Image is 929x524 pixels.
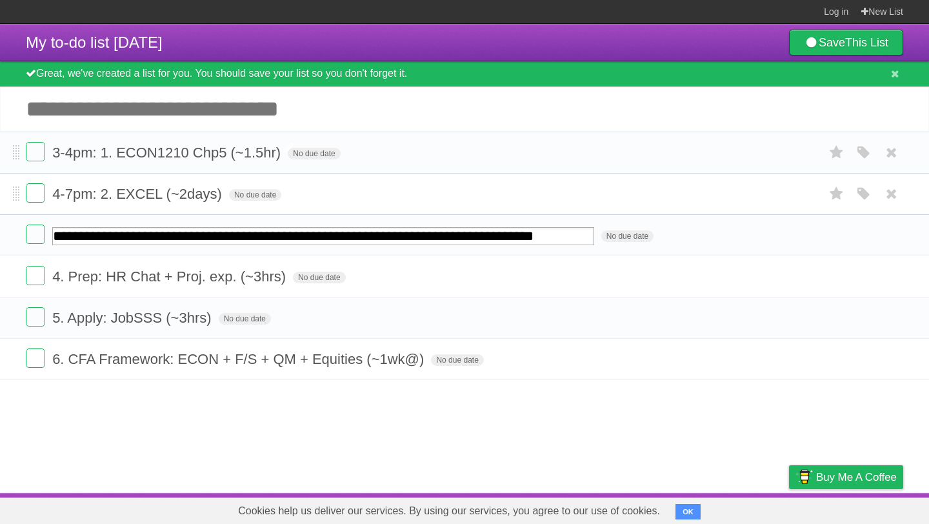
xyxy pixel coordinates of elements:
label: Star task [824,183,849,205]
label: Done [26,225,45,244]
label: Done [26,142,45,161]
span: Cookies help us deliver our services. By using our services, you agree to our use of cookies. [225,498,673,524]
a: Suggest a feature [822,496,903,521]
a: Developers [660,496,712,521]
a: SaveThis List [789,30,903,55]
label: Done [26,307,45,327]
span: No due date [601,230,654,242]
button: OK [675,504,701,519]
label: Star task [824,142,849,163]
span: 4-7pm: 2. EXCEL (~2days) [52,186,225,202]
span: 5. Apply: JobSSS (~3hrs) [52,310,214,326]
span: 6. CFA Framework: ECON + F/S + QM + Equities (~1wk@) [52,351,427,367]
span: No due date [431,354,483,366]
span: No due date [229,189,281,201]
a: Privacy [772,496,806,521]
a: About [617,496,644,521]
span: 4. Prep: HR Chat + Proj. exp. (~3hrs) [52,268,289,285]
span: No due date [293,272,345,283]
span: No due date [219,313,271,325]
img: Buy me a coffee [795,466,813,488]
label: Done [26,183,45,203]
label: Done [26,348,45,368]
b: This List [845,36,888,49]
a: Terms [728,496,757,521]
span: My to-do list [DATE] [26,34,163,51]
label: Done [26,266,45,285]
span: Buy me a coffee [816,466,897,489]
a: Buy me a coffee [789,465,903,489]
span: No due date [288,148,340,159]
span: 3-4pm: 1. ECON1210 Chp5 (~1.5hr) [52,145,284,161]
